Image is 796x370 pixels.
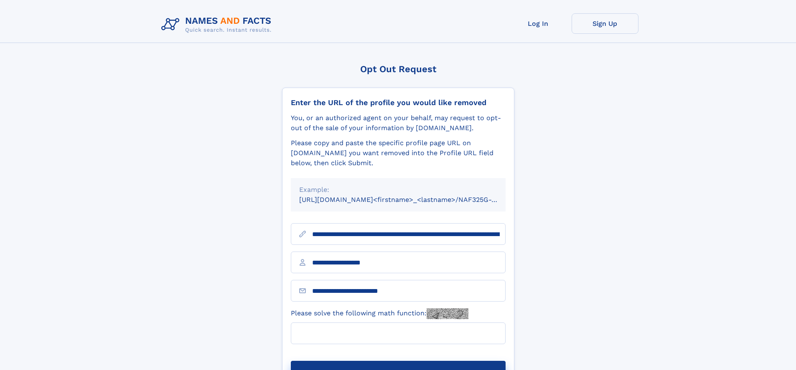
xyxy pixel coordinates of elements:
div: Opt Out Request [282,64,514,74]
label: Please solve the following math function: [291,308,468,319]
div: Please copy and paste the specific profile page URL on [DOMAIN_NAME] you want removed into the Pr... [291,138,506,168]
div: You, or an authorized agent on your behalf, may request to opt-out of the sale of your informatio... [291,113,506,133]
a: Sign Up [572,13,638,34]
img: Logo Names and Facts [158,13,278,36]
div: Enter the URL of the profile you would like removed [291,98,506,107]
div: Example: [299,185,497,195]
small: [URL][DOMAIN_NAME]<firstname>_<lastname>/NAF325G-xxxxxxxx [299,196,521,204]
a: Log In [505,13,572,34]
